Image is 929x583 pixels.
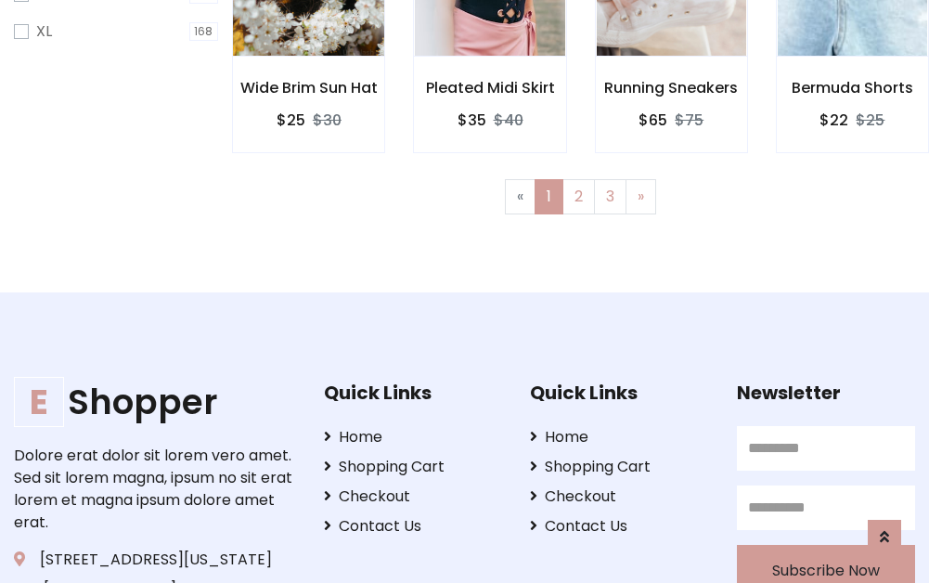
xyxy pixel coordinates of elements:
h6: $65 [639,111,667,129]
a: Contact Us [530,515,708,538]
a: Contact Us [324,515,502,538]
a: Home [324,426,502,448]
span: 168 [189,22,219,41]
h6: $22 [819,111,848,129]
label: XL [36,20,52,43]
span: » [638,186,644,207]
a: EShopper [14,382,295,422]
del: $25 [856,110,884,131]
del: $75 [675,110,703,131]
del: $30 [313,110,342,131]
a: Checkout [324,486,502,508]
nav: Page navigation [246,179,915,214]
p: [STREET_ADDRESS][US_STATE] [14,549,295,571]
h6: Bermuda Shorts [777,79,928,97]
a: Next [626,179,656,214]
h1: Shopper [14,382,295,422]
h5: Newsletter [737,382,915,404]
h5: Quick Links [324,382,502,404]
h5: Quick Links [530,382,708,404]
a: Shopping Cart [530,456,708,478]
h6: Running Sneakers [596,79,747,97]
a: Home [530,426,708,448]
span: E [14,377,64,427]
a: 1 [535,179,563,214]
h6: Pleated Midi Skirt [414,79,565,97]
del: $40 [494,110,523,131]
h6: $25 [277,111,305,129]
p: Dolore erat dolor sit lorem vero amet. Sed sit lorem magna, ipsum no sit erat lorem et magna ipsu... [14,445,295,534]
h6: $35 [458,111,486,129]
a: Checkout [530,486,708,508]
h6: Wide Brim Sun Hat [233,79,384,97]
a: 3 [594,179,626,214]
a: Shopping Cart [324,456,502,478]
a: 2 [562,179,595,214]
